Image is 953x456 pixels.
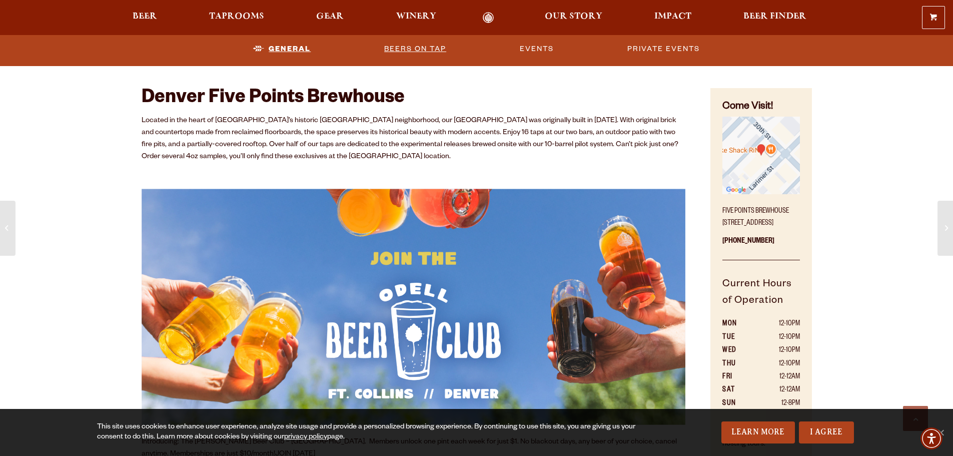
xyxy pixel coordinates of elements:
th: SUN [722,397,754,410]
a: Private Events [623,38,704,61]
td: 12-12am [754,384,800,397]
th: TUE [722,331,754,344]
h4: Come Visit! [722,100,799,115]
th: FRI [722,371,754,384]
a: I Agree [799,421,854,443]
a: Find on Google Maps (opens in a new window) [722,117,799,200]
a: General [249,38,315,61]
span: Impact [654,13,691,21]
td: 12-8pm [754,397,800,410]
td: 12-10pm [754,344,800,357]
a: privacy policy [284,433,327,441]
a: Scroll to top [903,406,928,431]
a: Gear [310,12,350,24]
a: Taprooms [203,12,271,24]
span: Beer [133,13,157,21]
th: THU [722,358,754,371]
span: Taprooms [209,13,264,21]
div: Accessibility Menu [920,427,942,449]
h5: Current Hours of Operation [722,277,799,318]
span: Our Story [545,13,602,21]
p: Five Points Brewhouse [STREET_ADDRESS] [722,200,799,230]
a: Beer [126,12,164,24]
a: Events [516,38,558,61]
th: WED [722,344,754,357]
h2: Denver Five Points Brewhouse [142,88,686,110]
span: Winery [396,13,436,21]
td: 12-10pm [754,331,800,344]
span: Beer Finder [743,13,806,21]
img: Small thumbnail of location on map [722,117,799,194]
p: [PHONE_NUMBER] [722,230,799,260]
a: Learn More [721,421,795,443]
td: 12-10pm [754,318,800,331]
th: SAT [722,384,754,397]
td: 12-12am [754,371,800,384]
a: Beers on Tap [380,38,450,61]
div: This site uses cookies to enhance user experience, analyze site usage and provide a personalized ... [97,422,639,442]
th: MON [722,318,754,331]
a: Odell Home [470,12,507,24]
span: Gear [316,13,344,21]
td: 12-10pm [754,358,800,371]
a: Our Story [538,12,609,24]
a: Winery [390,12,443,24]
img: Odell Beer Club [142,189,686,425]
a: Impact [648,12,698,24]
p: Located in the heart of [GEOGRAPHIC_DATA]’s historic [GEOGRAPHIC_DATA] neighborhood, our [GEOGRAP... [142,115,686,163]
a: Beer Finder [737,12,813,24]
